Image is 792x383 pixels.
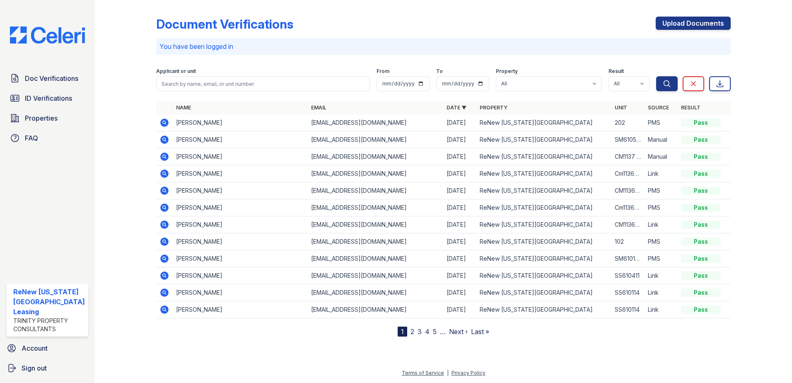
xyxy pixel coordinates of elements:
[7,70,88,87] a: Doc Verifications
[173,165,308,182] td: [PERSON_NAME]
[3,340,92,356] a: Account
[433,327,437,336] a: 5
[611,301,645,318] td: SS610114
[681,271,721,280] div: Pass
[308,165,443,182] td: [EMAIL_ADDRESS][DOMAIN_NAME]
[443,301,476,318] td: [DATE]
[645,284,678,301] td: Link
[452,370,485,376] a: Privacy Policy
[611,267,645,284] td: SS610411
[449,327,468,336] a: Next ›
[436,68,443,75] label: To
[611,114,645,131] td: 202
[308,267,443,284] td: [EMAIL_ADDRESS][DOMAIN_NAME]
[645,131,678,148] td: Manual
[7,110,88,126] a: Properties
[476,165,612,182] td: ReNew [US_STATE][GEOGRAPHIC_DATA]
[443,182,476,199] td: [DATE]
[25,113,58,123] span: Properties
[681,305,721,314] div: Pass
[176,104,191,111] a: Name
[648,104,669,111] a: Source
[156,68,196,75] label: Applicant or unit
[645,182,678,199] td: PMS
[447,104,466,111] a: Date ▼
[443,284,476,301] td: [DATE]
[13,287,85,317] div: ReNew [US_STATE][GEOGRAPHIC_DATA] Leasing
[681,153,721,161] div: Pass
[156,76,370,91] input: Search by name, email, or unit number
[645,301,678,318] td: Link
[402,370,444,376] a: Terms of Service
[25,93,72,103] span: ID Verifications
[440,327,446,337] span: …
[173,284,308,301] td: [PERSON_NAME]
[173,114,308,131] td: [PERSON_NAME]
[308,233,443,250] td: [EMAIL_ADDRESS][DOMAIN_NAME]
[471,327,489,336] a: Last »
[3,360,92,376] a: Sign out
[173,250,308,267] td: [PERSON_NAME]
[7,130,88,146] a: FAQ
[611,216,645,233] td: CM1136204
[681,170,721,178] div: Pass
[308,148,443,165] td: [EMAIL_ADDRESS][DOMAIN_NAME]
[476,148,612,165] td: ReNew [US_STATE][GEOGRAPHIC_DATA]
[443,199,476,216] td: [DATE]
[645,148,678,165] td: Manual
[159,41,728,51] p: You have been logged in
[25,73,78,83] span: Doc Verifications
[173,182,308,199] td: [PERSON_NAME]
[681,204,721,212] div: Pass
[681,288,721,297] div: Pass
[308,250,443,267] td: [EMAIL_ADDRESS][DOMAIN_NAME]
[611,250,645,267] td: SM610122
[443,216,476,233] td: [DATE]
[443,131,476,148] td: [DATE]
[173,131,308,148] td: [PERSON_NAME]
[496,68,518,75] label: Property
[476,250,612,267] td: ReNew [US_STATE][GEOGRAPHIC_DATA]
[656,17,731,30] a: Upload Documents
[308,114,443,131] td: [EMAIL_ADDRESS][DOMAIN_NAME]
[156,17,293,32] div: Document Verifications
[476,233,612,250] td: ReNew [US_STATE][GEOGRAPHIC_DATA]
[615,104,627,111] a: Unit
[308,301,443,318] td: [EMAIL_ADDRESS][DOMAIN_NAME]
[480,104,507,111] a: Property
[443,148,476,165] td: [DATE]
[645,267,678,284] td: Link
[476,199,612,216] td: ReNew [US_STATE][GEOGRAPHIC_DATA]
[645,114,678,131] td: PMS
[377,68,389,75] label: From
[681,221,721,229] div: Pass
[308,131,443,148] td: [EMAIL_ADDRESS][DOMAIN_NAME]
[611,233,645,250] td: 102
[418,327,422,336] a: 3
[443,250,476,267] td: [DATE]
[608,68,624,75] label: Result
[173,148,308,165] td: [PERSON_NAME]
[308,284,443,301] td: [EMAIL_ADDRESS][DOMAIN_NAME]
[443,165,476,182] td: [DATE]
[443,233,476,250] td: [DATE]
[645,199,678,216] td: PMS
[308,182,443,199] td: [EMAIL_ADDRESS][DOMAIN_NAME]
[681,104,700,111] a: Result
[645,216,678,233] td: Link
[425,327,430,336] a: 4
[173,216,308,233] td: [PERSON_NAME]
[308,216,443,233] td: [EMAIL_ADDRESS][DOMAIN_NAME]
[611,182,645,199] td: CM1136204
[173,199,308,216] td: [PERSON_NAME]
[611,148,645,165] td: CM1137 102
[173,267,308,284] td: [PERSON_NAME]
[443,114,476,131] td: [DATE]
[611,131,645,148] td: SM6105 203
[476,182,612,199] td: ReNew [US_STATE][GEOGRAPHIC_DATA]
[645,165,678,182] td: Link
[681,136,721,144] div: Pass
[611,284,645,301] td: SS610114
[398,327,407,337] div: 1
